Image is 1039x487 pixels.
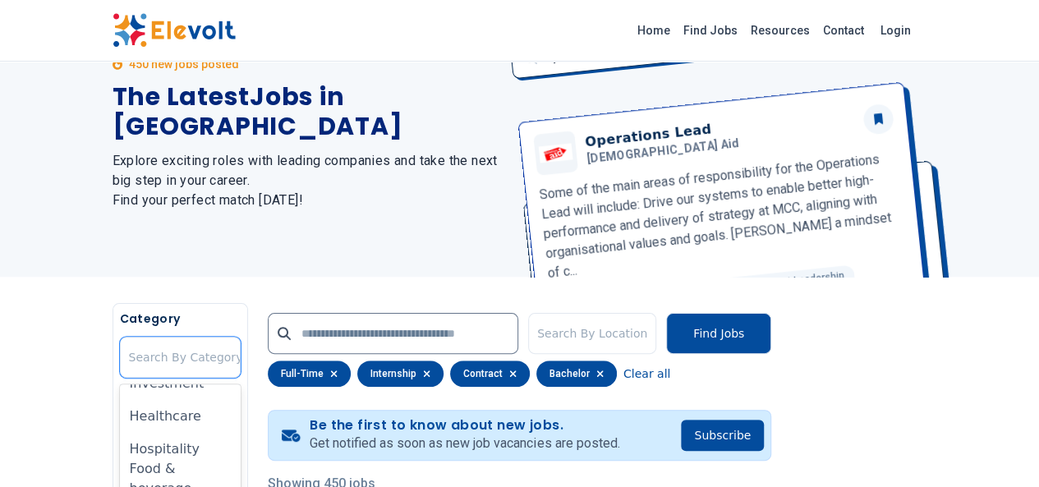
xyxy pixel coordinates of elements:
[120,310,241,327] h5: Category
[357,361,444,387] div: internship
[623,361,670,387] button: Clear all
[681,420,764,451] button: Subscribe
[310,417,619,434] h4: Be the first to know about new jobs.
[816,17,871,44] a: Contact
[310,434,619,453] p: Get notified as soon as new job vacancies are posted.
[113,13,236,48] img: Elevolt
[450,361,530,387] div: contract
[536,361,617,387] div: bachelor
[129,56,239,72] p: 450 new jobs posted
[666,313,771,354] button: Find Jobs
[677,17,744,44] a: Find Jobs
[957,408,1039,487] iframe: Chat Widget
[268,361,351,387] div: full-time
[113,151,500,210] h2: Explore exciting roles with leading companies and take the next big step in your career. Find you...
[871,14,921,47] a: Login
[631,17,677,44] a: Home
[120,400,241,433] div: Healthcare
[113,82,500,141] h1: The Latest Jobs in [GEOGRAPHIC_DATA]
[744,17,816,44] a: Resources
